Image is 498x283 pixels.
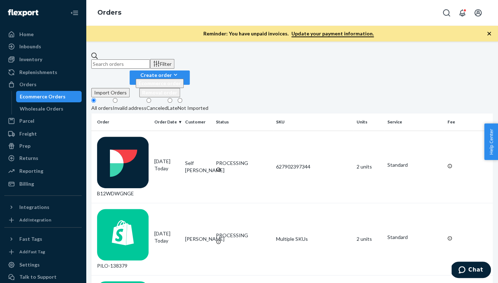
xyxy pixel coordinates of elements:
[353,113,384,131] th: Units
[136,79,184,88] button: Ecommerce order
[91,59,150,69] input: Search orders
[142,89,177,96] span: Removal order
[19,56,42,63] div: Inventory
[276,163,350,170] div: 627902397344
[20,105,63,112] div: Wholesale Orders
[4,29,82,40] a: Home
[185,119,210,125] div: Customer
[154,230,179,244] div: [DATE]
[216,160,270,167] div: PROCESSING
[8,9,38,16] img: Flexport logo
[4,248,82,256] a: Add Fast Tag
[4,271,82,283] button: Talk to Support
[113,98,117,103] input: Invalid address
[136,71,184,79] div: Create order
[213,113,273,131] th: Status
[387,161,441,169] p: Standard
[19,273,57,280] div: Talk to Support
[19,261,40,268] div: Settings
[19,142,30,150] div: Prep
[4,233,82,245] button: Fast Tags
[168,98,172,103] input: Late
[146,104,168,112] div: Canceled
[19,117,34,125] div: Parcel
[4,79,82,90] a: Orders
[4,140,82,152] a: Prep
[97,209,149,269] div: PILO-138379
[154,165,179,172] p: Today
[451,262,491,279] iframe: Opens a widget where you can chat to one of our agents
[182,203,213,275] td: [PERSON_NAME]
[387,234,441,241] p: Standard
[97,137,149,197] div: B12WDWGNGE
[67,6,82,20] button: Close Navigation
[154,158,179,172] div: [DATE]
[273,203,353,275] td: Multiple SKUs
[168,104,178,112] div: Late
[19,249,45,255] div: Add Fast Tag
[178,104,208,112] div: Not Imported
[178,98,182,103] input: Not Imported
[353,203,384,275] td: 2 units
[4,165,82,177] a: Reporting
[154,237,179,244] p: Today
[19,130,37,137] div: Freight
[4,41,82,52] a: Inbounds
[4,115,82,127] a: Parcel
[455,6,469,20] button: Open notifications
[139,80,181,86] span: Ecommerce order
[291,30,374,37] a: Update your payment information.
[19,155,38,162] div: Returns
[216,232,270,239] div: PROCESSING
[97,9,121,16] a: Orders
[353,131,384,203] td: 2 units
[4,178,82,190] a: Billing
[4,152,82,164] a: Returns
[4,128,82,140] a: Freight
[444,113,493,131] th: Fee
[484,123,498,160] button: Help Center
[19,235,42,243] div: Fast Tags
[4,54,82,65] a: Inventory
[91,113,151,131] th: Order
[4,259,82,270] a: Settings
[471,6,485,20] button: Open account menu
[91,88,130,97] button: Import Orders
[16,103,82,114] a: Wholesale Orders
[91,98,96,103] input: All orders
[20,93,66,100] div: Ecommerce Orders
[384,113,444,131] th: Service
[91,104,113,112] div: All orders
[146,98,151,103] input: Canceled
[150,59,174,69] button: Filter
[4,216,82,224] a: Add Integration
[19,217,51,223] div: Add Integration
[151,113,182,131] th: Order Date
[19,180,34,187] div: Billing
[19,167,43,175] div: Reporting
[4,67,82,78] a: Replenishments
[92,3,127,23] ol: breadcrumbs
[19,43,41,50] div: Inbounds
[16,91,82,102] a: Ecommerce Orders
[139,88,180,97] button: Removal order
[4,201,82,213] button: Integrations
[19,69,57,76] div: Replenishments
[19,81,37,88] div: Orders
[19,31,34,38] div: Home
[113,104,146,112] div: Invalid address
[439,6,454,20] button: Open Search Box
[182,131,213,203] td: Self [PERSON_NAME]
[153,60,171,68] div: Filter
[19,204,49,211] div: Integrations
[130,70,190,85] button: Create orderEcommerce orderRemoval order
[203,30,374,37] p: Reminder: You have unpaid invoices.
[273,113,353,131] th: SKU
